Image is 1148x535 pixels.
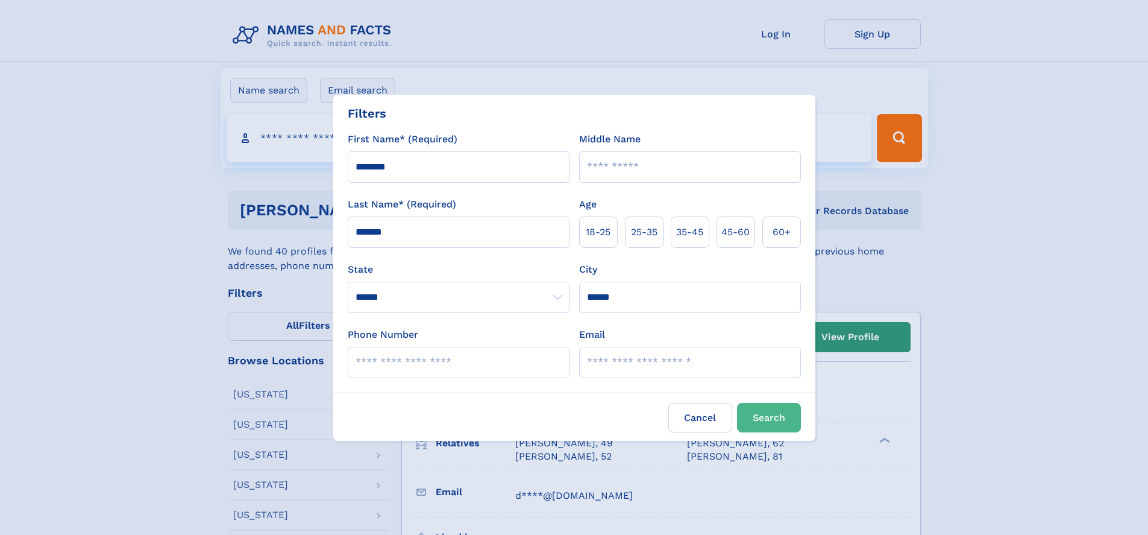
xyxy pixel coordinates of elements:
div: Filters [348,104,386,122]
span: 45‑60 [721,225,750,239]
span: 60+ [773,225,791,239]
label: City [579,262,597,277]
label: Middle Name [579,132,641,147]
label: Age [579,197,597,212]
span: 18‑25 [586,225,610,239]
label: First Name* (Required) [348,132,457,147]
label: Email [579,328,605,342]
span: 35‑45 [676,225,703,239]
span: 25‑35 [631,225,657,239]
label: Phone Number [348,328,418,342]
button: Search [737,403,801,432]
label: Last Name* (Required) [348,197,456,212]
label: Cancel [668,403,732,432]
label: State [348,262,569,277]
